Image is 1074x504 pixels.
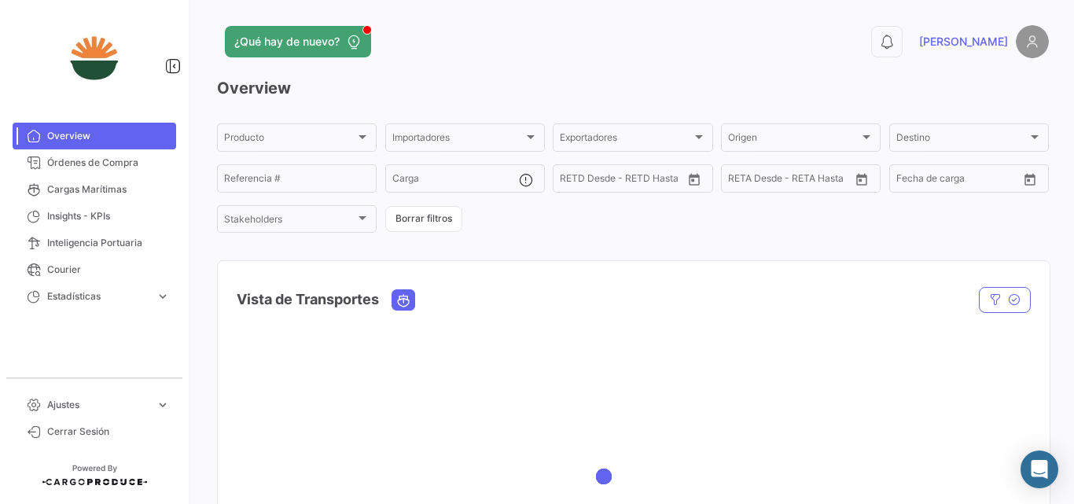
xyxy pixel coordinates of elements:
span: Stakeholders [224,216,355,227]
span: Producto [224,134,355,145]
img: 84678feb-1b5e-4564-82d7-047065c4a159.jpeg [55,19,134,97]
span: Estadísticas [47,289,149,304]
button: Ocean [392,290,414,310]
input: Desde [728,175,756,186]
h4: Vista de Transportes [237,289,379,311]
a: Inteligencia Portuaria [13,230,176,256]
button: ¿Qué hay de nuevo? [225,26,371,57]
img: placeholder-user.png [1016,25,1049,58]
span: expand_more [156,289,170,304]
span: Overview [47,129,170,143]
span: Courier [47,263,170,277]
input: Hasta [599,175,657,186]
span: Exportadores [560,134,691,145]
input: Desde [896,175,925,186]
h3: Overview [217,77,1049,99]
a: Overview [13,123,176,149]
span: Cerrar Sesión [47,425,170,439]
div: Abrir Intercom Messenger [1021,451,1058,488]
input: Desde [560,175,588,186]
span: Destino [896,134,1028,145]
span: Importadores [392,134,524,145]
span: [PERSON_NAME] [919,34,1008,50]
a: Órdenes de Compra [13,149,176,176]
span: Inteligencia Portuaria [47,236,170,250]
span: ¿Qué hay de nuevo? [234,34,340,50]
span: expand_more [156,398,170,412]
a: Courier [13,256,176,283]
span: Cargas Marítimas [47,182,170,197]
a: Insights - KPIs [13,203,176,230]
span: Ajustes [47,398,149,412]
span: Insights - KPIs [47,209,170,223]
span: Órdenes de Compra [47,156,170,170]
span: Origen [728,134,859,145]
input: Hasta [767,175,826,186]
button: Open calendar [850,167,874,191]
button: Borrar filtros [385,206,462,232]
button: Open calendar [682,167,706,191]
button: Open calendar [1018,167,1042,191]
input: Hasta [936,175,994,186]
a: Cargas Marítimas [13,176,176,203]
